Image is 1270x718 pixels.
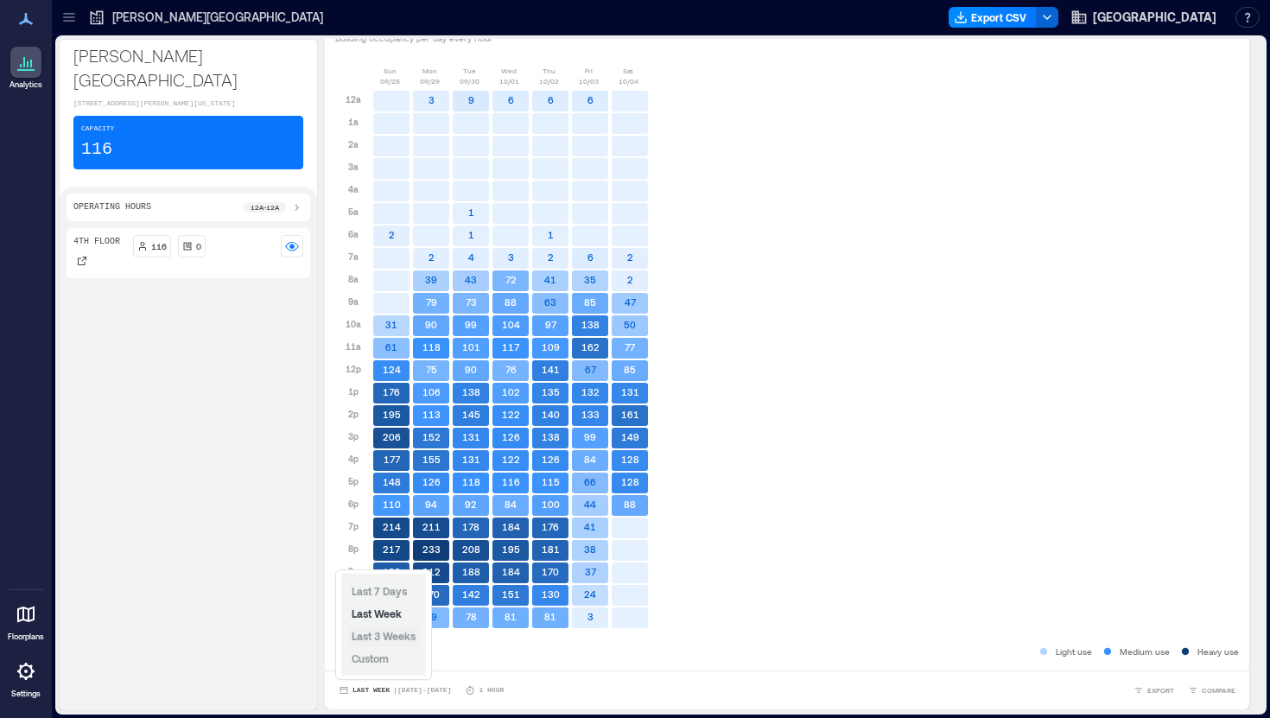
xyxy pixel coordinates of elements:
text: 217 [383,543,401,555]
text: 122 [502,409,520,420]
p: 10/04 [619,76,638,86]
text: 43 [465,274,477,285]
text: 97 [545,319,557,330]
span: EXPORT [1147,685,1174,696]
text: 141 [542,364,560,375]
text: 148 [383,476,401,487]
text: 106 [422,386,441,397]
text: 118 [422,341,441,353]
p: 0 [196,239,201,253]
p: [PERSON_NAME][GEOGRAPHIC_DATA] [73,43,303,92]
text: 155 [422,454,441,465]
p: Wed [501,66,517,76]
text: 104 [502,319,520,330]
text: 145 [462,409,480,420]
text: 177 [384,454,401,465]
p: 7a [348,250,359,264]
a: Settings [5,651,47,704]
p: Medium use [1120,645,1170,658]
text: 72 [505,274,517,285]
text: 149 [621,431,639,442]
button: Last Week [348,603,405,624]
text: 189 [383,566,401,577]
text: 81 [544,611,556,622]
text: 92 [465,499,477,510]
text: 3 [508,251,514,263]
text: 81 [505,611,517,622]
text: 138 [542,431,560,442]
p: Sun [384,66,397,76]
text: 50 [624,319,636,330]
p: Settings [11,689,41,699]
text: 79 [426,296,437,308]
text: 176 [383,386,400,397]
text: 41 [584,521,596,532]
p: 116 [81,137,112,162]
p: 1p [348,384,359,398]
p: 2a [348,137,359,151]
text: 90 [425,319,437,330]
text: 101 [462,341,480,353]
text: 2 [389,229,395,240]
text: 1 [548,229,554,240]
text: 99 [465,319,477,330]
text: 233 [422,543,441,555]
text: 110 [383,499,401,510]
button: Export CSV [949,7,1037,28]
a: Analytics [4,41,48,95]
text: 126 [422,476,441,487]
text: 1 [468,207,474,218]
p: Sat [623,66,633,76]
text: 212 [422,566,441,577]
text: 6 [508,94,514,105]
text: 78 [466,611,477,622]
text: 211 [422,521,441,532]
text: 84 [505,499,517,510]
text: 116 [502,476,520,487]
text: 188 [462,566,480,577]
p: Capacity [81,124,114,134]
text: 162 [581,341,600,353]
text: 67 [585,364,597,375]
p: 8p [348,542,359,556]
text: 113 [422,409,441,420]
p: 12a - 12a [251,202,279,213]
text: 151 [502,588,520,600]
text: 66 [584,476,596,487]
text: 152 [422,431,441,442]
text: 102 [502,386,520,397]
p: Light use [1056,645,1092,658]
text: 170 [542,566,559,577]
p: 2p [348,407,359,421]
text: 124 [383,364,401,375]
text: 1 [468,229,474,240]
text: 126 [502,431,520,442]
p: 10a [346,317,361,331]
p: Fri [585,66,593,76]
text: 130 [542,588,560,600]
p: Floorplans [8,632,44,642]
text: 9 [468,94,474,105]
text: 131 [462,454,480,465]
text: 214 [383,521,401,532]
button: Last 7 Days [348,581,410,601]
text: 2 [627,251,633,263]
text: 2 [429,251,435,263]
text: 3 [587,611,594,622]
p: 5p [348,474,359,488]
span: [GEOGRAPHIC_DATA] [1093,9,1216,26]
p: 11a [346,340,361,353]
text: 195 [502,543,520,555]
p: 6p [348,497,359,511]
text: 3 [429,94,435,105]
p: 9a [348,295,359,308]
text: 195 [383,409,401,420]
text: 76 [505,364,517,375]
text: 126 [542,454,560,465]
text: 184 [502,521,520,532]
text: 184 [502,566,520,577]
text: 176 [542,521,559,532]
p: 1a [348,115,359,129]
p: 9p [348,564,359,578]
text: 37 [585,566,597,577]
